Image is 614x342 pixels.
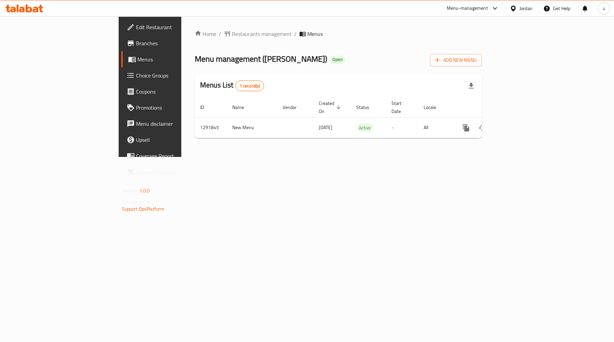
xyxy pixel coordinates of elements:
a: Coupons [121,83,221,100]
span: Edit Restaurant [136,23,216,31]
a: Restaurants management [224,30,292,38]
h2: Menus List [200,80,264,91]
span: Menu management ( [PERSON_NAME] ) [195,51,327,66]
a: Upsell [121,132,221,148]
a: Grocery Checklist [121,164,221,180]
a: Support.OpsPlatform [122,205,165,213]
a: Branches [121,35,221,51]
span: [DATE] [319,123,332,132]
span: Active [356,124,373,132]
a: Promotions [121,100,221,116]
span: Promotions [136,104,216,112]
td: - [386,117,418,138]
span: Menus [137,55,216,63]
th: Actions [453,97,528,118]
span: Menus [307,30,323,38]
span: Open [330,57,345,62]
a: Coverage Report [121,148,221,164]
span: Created On [319,99,343,115]
table: enhanced table [195,97,528,138]
span: Start Date [391,99,410,115]
a: Choice Groups [121,67,221,83]
div: Open [330,56,345,64]
span: Vendor [283,103,305,111]
span: Coupons [136,88,216,96]
button: Add New Menu [430,54,482,66]
td: All [418,117,453,138]
div: Export file [463,78,479,94]
span: Get support on: [122,198,153,207]
span: ID [200,103,213,111]
span: Grocery Checklist [136,168,216,176]
span: Branches [136,39,216,47]
div: Jordan [519,5,533,12]
li: / [294,30,297,38]
nav: breadcrumb [195,30,482,38]
span: Add New Menu [435,56,477,64]
span: Status [356,103,378,111]
a: Menus [121,51,221,67]
div: Total records count [235,80,264,91]
span: Menu disclaimer [136,120,216,128]
div: Menu-management [447,4,488,12]
a: Menu disclaimer [121,116,221,132]
button: Change Status [474,120,490,136]
span: Locale [424,103,445,111]
span: Restaurants management [232,30,292,38]
a: Edit Restaurant [121,19,221,35]
span: Version: [122,186,138,195]
span: Coverage Report [136,152,216,160]
span: 1 record(s) [236,83,264,89]
button: more [458,120,474,136]
span: 1.0.0 [139,186,150,195]
span: Upsell [136,136,216,144]
span: a [603,5,605,12]
span: Name [232,103,253,111]
td: New Menu [227,117,277,138]
span: Choice Groups [136,71,216,79]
